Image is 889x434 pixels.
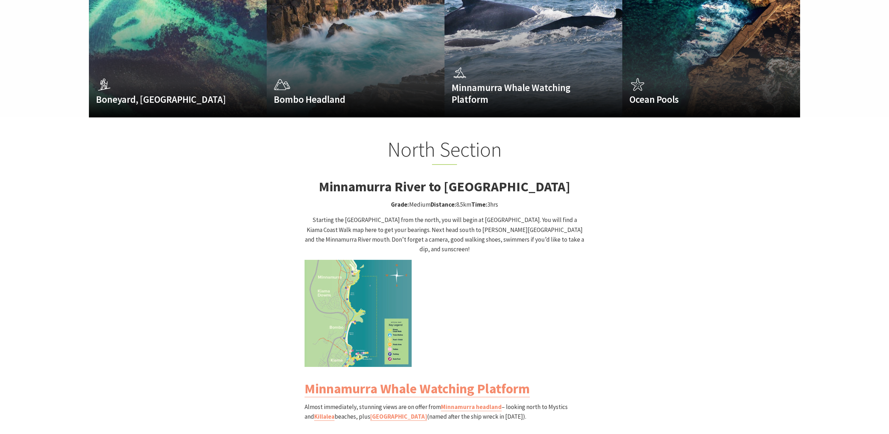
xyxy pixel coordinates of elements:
strong: Grade: [391,201,409,208]
p: Almost immediately, stunning views are on offer from – looking north to Mystics and beaches, plus... [305,402,584,422]
p: Medium 8.5km 3hrs [305,200,584,210]
a: [GEOGRAPHIC_DATA] [370,413,427,421]
a: Minnamurra Whale Watching Platform [305,380,530,397]
a: Minnamurra headland [441,403,502,411]
h4: Bombo Headland [274,94,411,105]
p: Starting the [GEOGRAPHIC_DATA] from the north, you will begin at [GEOGRAPHIC_DATA]. You will find... [305,215,584,254]
h2: North Section [305,137,584,165]
h4: Boneyard, [GEOGRAPHIC_DATA] [96,94,233,105]
strong: Time: [471,201,487,208]
strong: Distance: [431,201,456,208]
h4: Ocean Pools [629,94,766,105]
a: Killalea [314,413,335,421]
h4: Minnamurra Whale Watching Platform [452,82,588,105]
strong: Minnamurra River to [GEOGRAPHIC_DATA] [319,178,570,195]
img: Kiama Coast Walk North Section [305,260,412,367]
